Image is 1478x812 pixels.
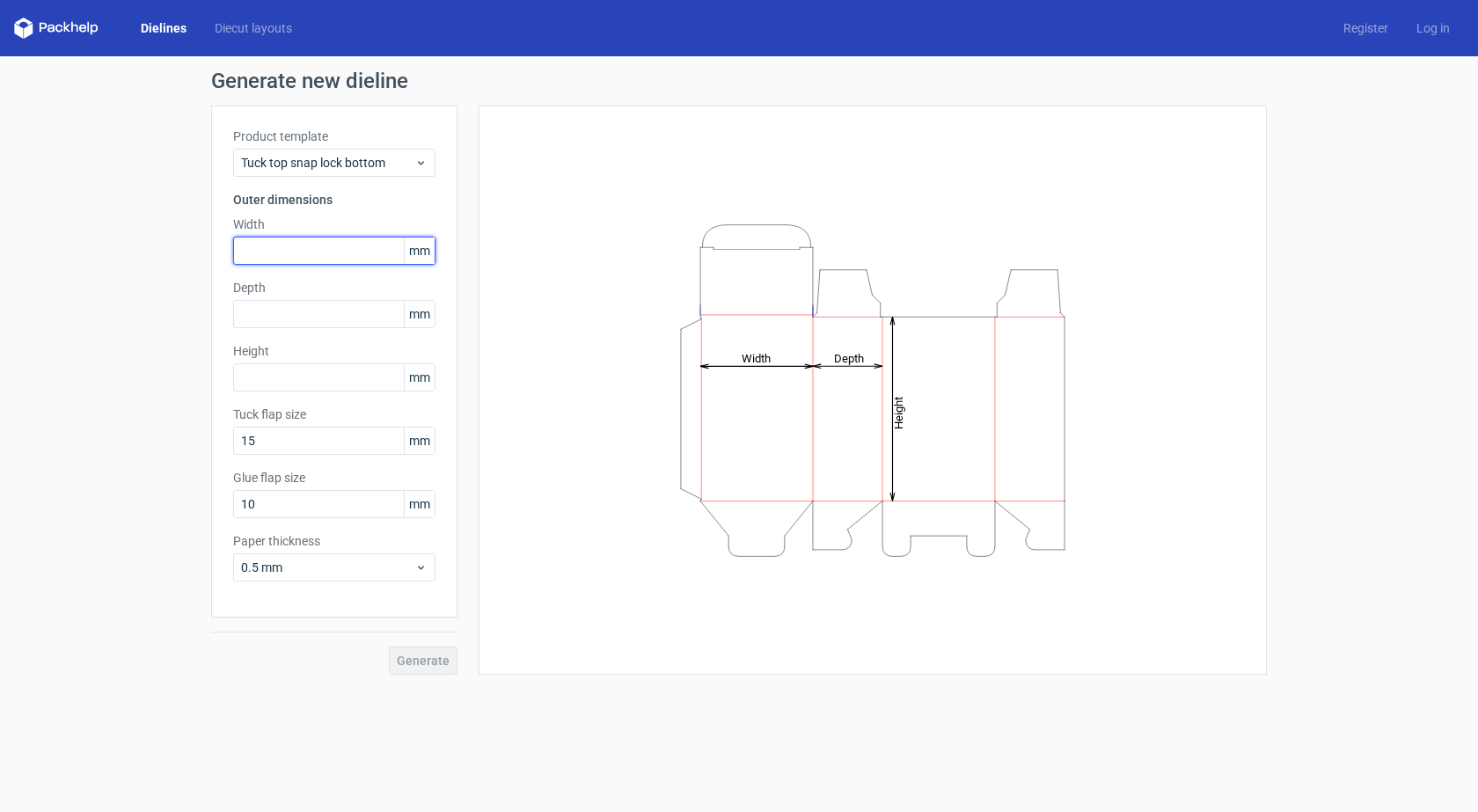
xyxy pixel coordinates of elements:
[233,406,435,423] label: Tuck flap size
[892,396,905,428] tspan: Height
[233,342,435,360] label: Height
[742,351,771,364] tspan: Width
[233,191,435,208] h3: Outer dimensions
[241,154,414,172] span: Tuck top snap lock bottom
[834,351,864,364] tspan: Depth
[404,364,435,391] span: mm
[233,216,435,233] label: Width
[233,279,435,296] label: Depth
[404,238,435,264] span: mm
[1329,19,1402,37] a: Register
[233,469,435,486] label: Glue flap size
[233,128,435,145] label: Product template
[404,301,435,327] span: mm
[241,559,414,576] span: 0.5 mm
[127,19,201,37] a: Dielines
[211,70,1267,91] h1: Generate new dieline
[1402,19,1464,37] a: Log in
[404,428,435,454] span: mm
[233,532,435,550] label: Paper thickness
[404,491,435,517] span: mm
[201,19,306,37] a: Diecut layouts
